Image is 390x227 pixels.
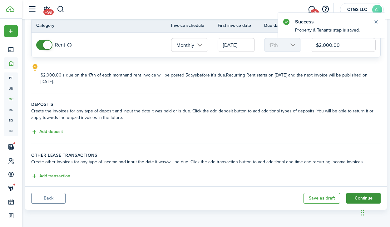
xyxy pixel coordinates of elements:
button: Add deposit [31,128,63,136]
button: Back [31,193,66,204]
i: outline [31,64,39,71]
a: eq [4,115,18,126]
span: 36 [311,9,319,15]
a: Notifications [41,2,52,17]
button: Save as draft [304,193,340,204]
notify-title: Success [295,18,367,26]
a: Messaging [306,2,318,17]
explanation-description: $2,000.00 is due on the 17th of each month and rent invoice will be posted 5 days before it's due... [41,72,381,85]
notify-body: Property & Tenants step is saved. [278,27,385,38]
wizard-step-header-description: Create other invoices for any type of income and input the date it was/will be due. Click the add... [31,159,381,165]
div: Drag [361,203,364,222]
img: TenantCloud [6,6,14,12]
th: Due day [264,22,311,29]
button: Continue [346,193,381,204]
wizard-step-header-description: Create the invoices for any type of deposit and input the date it was paid or is due. Click the a... [31,108,381,121]
th: Category [32,22,171,29]
span: +99 [43,9,54,15]
input: mm/dd/yyyy [218,38,255,52]
button: Open menu [4,25,18,37]
button: Add transaction [31,173,70,180]
iframe: Chat Widget [359,197,390,227]
wizard-step-header-title: Deposits [31,101,381,108]
a: un [4,83,18,94]
a: kl [4,104,18,115]
button: Open sidebar [26,3,38,15]
span: CTGS LLC [345,7,370,12]
th: First invoice date [218,22,264,29]
button: Search [57,4,65,15]
a: in [4,126,18,136]
button: Close notify [372,17,380,26]
input: 0.00 [311,38,376,52]
wizard-step-header-title: Other lease transactions [31,152,381,159]
avatar-text: CL [372,5,382,15]
button: Open resource center [320,4,331,15]
a: oc [4,94,18,104]
th: Invoice schedule [171,22,218,29]
a: pt [4,72,18,83]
